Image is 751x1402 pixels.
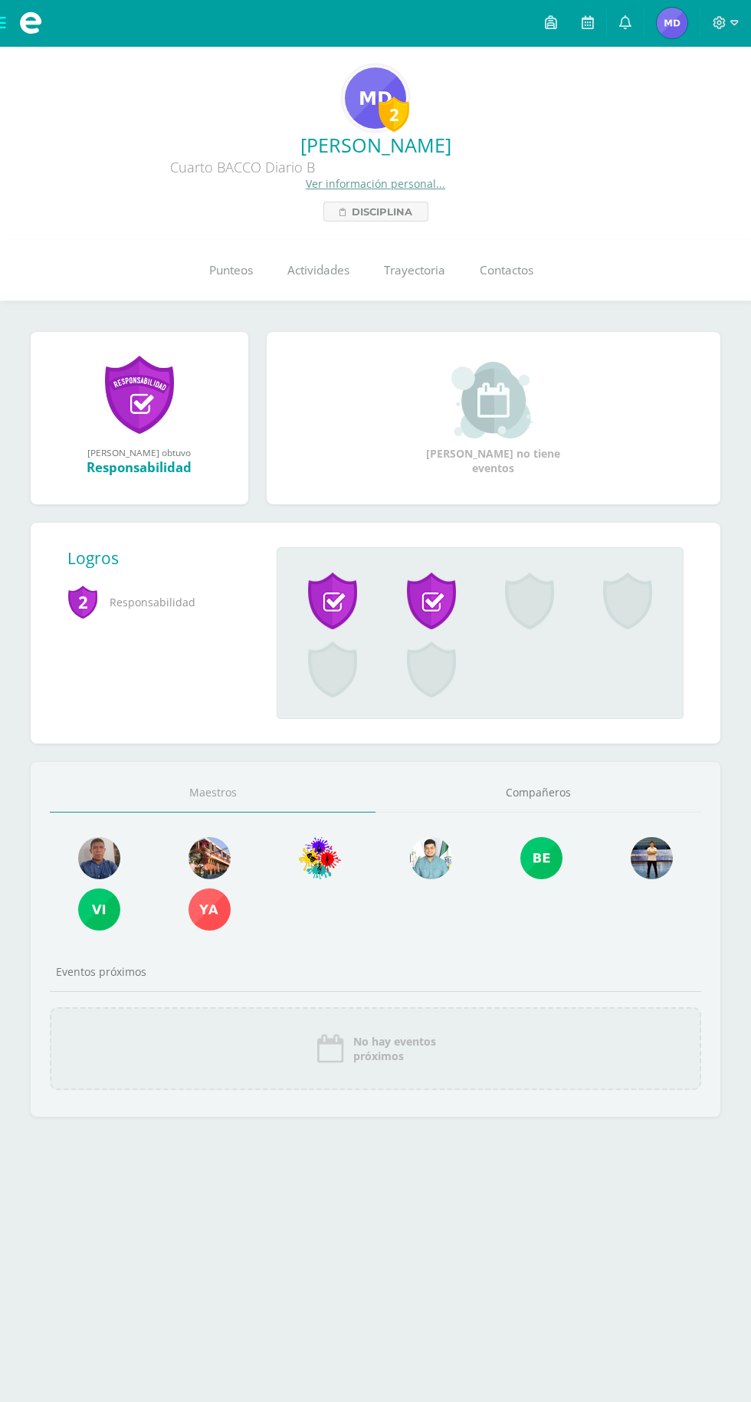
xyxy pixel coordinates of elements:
a: Contactos [462,240,550,301]
span: 2 [67,584,98,619]
a: Compañeros [375,773,701,813]
div: Eventos próximos [50,964,701,979]
a: Punteos [192,240,270,301]
div: 2 [379,97,409,132]
a: Actividades [270,240,366,301]
div: [PERSON_NAME] no tiene eventos [417,362,570,475]
a: Disciplina [323,202,428,222]
img: 0f63e8005e7200f083a8d258add6f512.png [410,837,452,879]
a: [PERSON_NAME] [12,132,739,158]
img: event_icon.png [315,1033,346,1064]
span: Responsabilidad [67,581,252,623]
img: e29994105dc3c498302d04bab28faecd.png [189,837,231,879]
img: 86ad762a06db99f3d783afd7c36c2468.png [78,888,120,931]
img: c490b80d80e9edf85c435738230cd812.png [299,837,341,879]
img: 63a955e32fd5c33352eeade8b2ebbb62.png [657,8,687,38]
img: f1de0090d169917daf4d0a2768869178.png [189,888,231,931]
div: Logros [67,547,264,569]
a: Ver información personal... [306,176,445,191]
span: Punteos [209,262,253,278]
a: Trayectoria [366,240,462,301]
span: Trayectoria [384,262,445,278]
img: event_small.png [451,362,535,438]
img: 62c276f9e5707e975a312ba56e3c64d5.png [631,837,673,879]
div: [PERSON_NAME] obtuvo [46,446,233,458]
span: Contactos [480,262,533,278]
img: 15ead7f1e71f207b867fb468c38fe54e.png [78,837,120,879]
span: No hay eventos próximos [353,1034,436,1063]
div: Cuarto BACCO Diario B [12,158,472,176]
img: c41d019b26e4da35ead46476b645875d.png [520,837,562,879]
div: Responsabilidad [46,458,233,476]
a: Maestros [50,773,375,813]
span: Actividades [287,262,349,278]
span: Disciplina [352,202,412,221]
img: 78896df902cb606c779f20553e80e10b.png [345,67,406,129]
